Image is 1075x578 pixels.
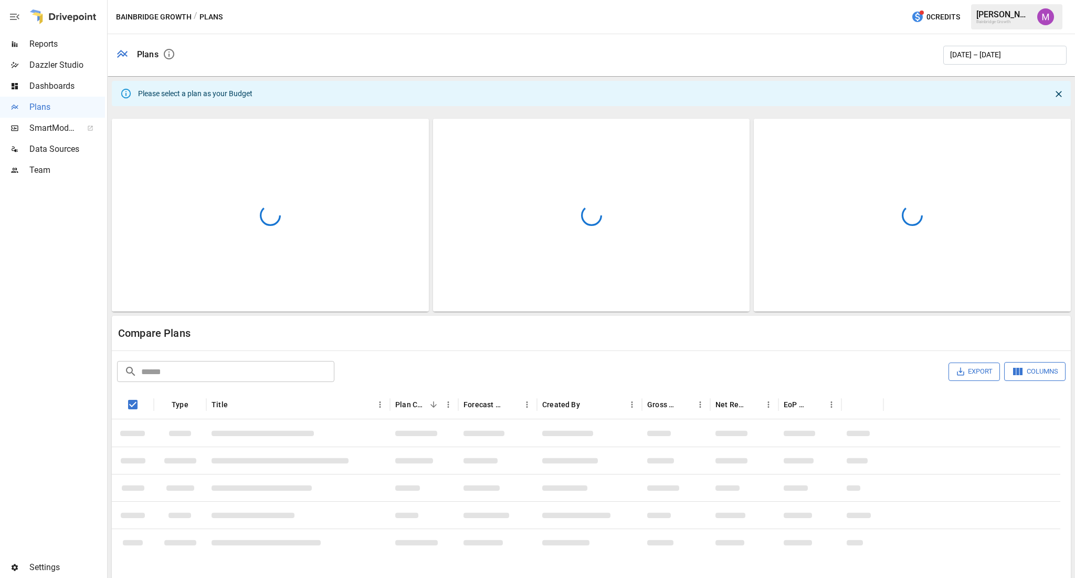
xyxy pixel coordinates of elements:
[746,397,761,412] button: Sort
[1004,362,1066,381] button: Columns
[542,400,580,409] div: Created By
[848,397,862,412] button: Sort
[29,101,105,113] span: Plans
[395,400,425,409] div: Plan Created
[137,49,159,59] div: Plans
[581,397,596,412] button: Sort
[29,122,76,135] span: SmartModel
[441,397,456,412] button: Plan Created column menu
[463,400,504,409] div: Forecast start
[172,400,188,409] div: Type
[1037,8,1054,25] img: Umer Muhammed
[29,80,105,92] span: Dashboards
[761,397,776,412] button: Net Revenue column menu
[29,38,105,50] span: Reports
[693,397,708,412] button: Gross Sales column menu
[29,59,105,71] span: Dazzler Studio
[809,397,824,412] button: Sort
[1031,2,1060,32] button: Umer Muhammed
[625,397,639,412] button: Created By column menu
[29,164,105,177] span: Team
[907,7,964,27] button: 0Credits
[116,11,192,24] button: Bainbridge Growth
[194,11,197,24] div: /
[229,397,244,412] button: Sort
[976,19,1031,24] div: Bainbridge Growth
[784,400,808,409] div: EoP Cash
[138,84,252,103] div: Please select a plan as your Budget
[1051,86,1067,102] button: Close
[715,400,745,409] div: Net Revenue
[75,120,82,133] span: ™
[426,397,441,412] button: Sort
[943,46,1067,65] button: [DATE] – [DATE]
[520,397,534,412] button: Forecast start column menu
[29,561,105,574] span: Settings
[976,9,1031,19] div: [PERSON_NAME]
[373,397,387,412] button: Title column menu
[948,363,1000,381] button: Export
[505,397,520,412] button: Sort
[29,143,105,156] span: Data Sources
[824,397,839,412] button: EoP Cash column menu
[212,400,228,409] div: Title
[926,11,960,24] span: 0 Credits
[647,400,677,409] div: Gross Sales
[678,397,693,412] button: Sort
[118,327,592,339] div: Compare Plans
